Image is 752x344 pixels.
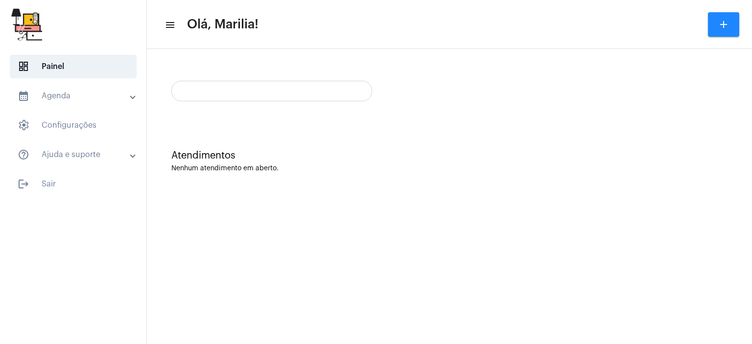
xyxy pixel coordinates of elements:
span: Sair [10,172,137,196]
mat-panel-title: Agenda [18,90,131,102]
mat-icon: sidenav icon [18,178,29,190]
mat-icon: sidenav icon [18,149,29,161]
mat-expansion-panel-header: sidenav iconAgenda [6,84,146,108]
div: Nenhum atendimento em aberto. [171,165,728,172]
mat-panel-title: Ajuda e suporte [18,149,131,161]
div: Atendimentos [171,150,728,161]
mat-icon: sidenav icon [18,90,29,102]
mat-expansion-panel-header: sidenav iconAjuda e suporte [6,143,146,166]
span: sidenav icon [18,61,29,72]
img: b0638e37-6cf5-c2ab-24d1-898c32f64f7f.jpg [8,5,45,44]
mat-icon: sidenav icon [164,19,174,31]
mat-icon: add [718,19,729,30]
span: Configurações [10,114,137,137]
span: Painel [10,55,137,78]
span: sidenav icon [18,119,29,131]
span: Olá, Marilia! [187,17,258,32]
